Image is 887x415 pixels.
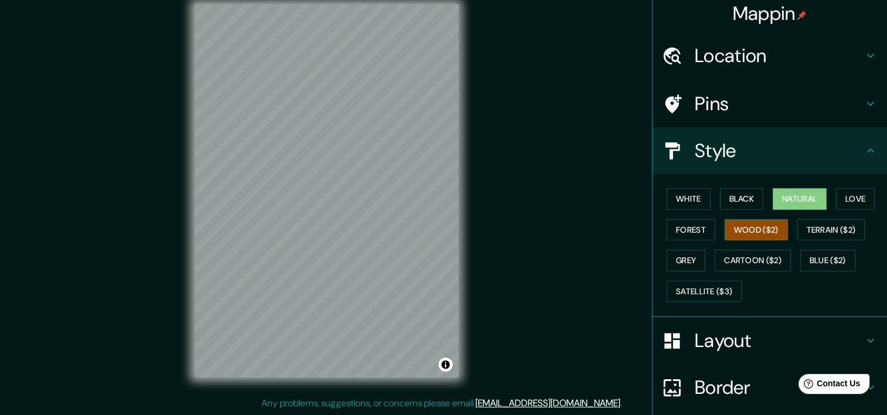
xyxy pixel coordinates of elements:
div: Layout [652,317,887,364]
h4: Mappin [733,2,807,25]
button: White [667,188,711,210]
button: Forest [667,219,715,241]
button: Cartoon ($2) [715,250,791,271]
button: Love [836,188,875,210]
button: Black [720,188,764,210]
div: . [622,396,624,410]
button: Grey [667,250,705,271]
button: Natural [773,188,827,210]
button: Blue ($2) [800,250,855,271]
div: Style [652,127,887,174]
canvas: Map [195,4,458,377]
div: Pins [652,80,887,127]
button: Wood ($2) [725,219,788,241]
div: . [624,396,626,410]
p: Any problems, suggestions, or concerns please email . [261,396,622,410]
h4: Location [695,44,864,67]
div: Border [652,364,887,411]
img: pin-icon.png [797,11,807,20]
h4: Style [695,139,864,162]
div: Location [652,32,887,79]
button: Terrain ($2) [797,219,865,241]
a: [EMAIL_ADDRESS][DOMAIN_NAME] [475,397,620,409]
h4: Layout [695,329,864,352]
button: Toggle attribution [439,358,453,372]
button: Satellite ($3) [667,281,742,302]
h4: Pins [695,92,864,115]
h4: Border [695,376,864,399]
iframe: Help widget launcher [783,369,874,402]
